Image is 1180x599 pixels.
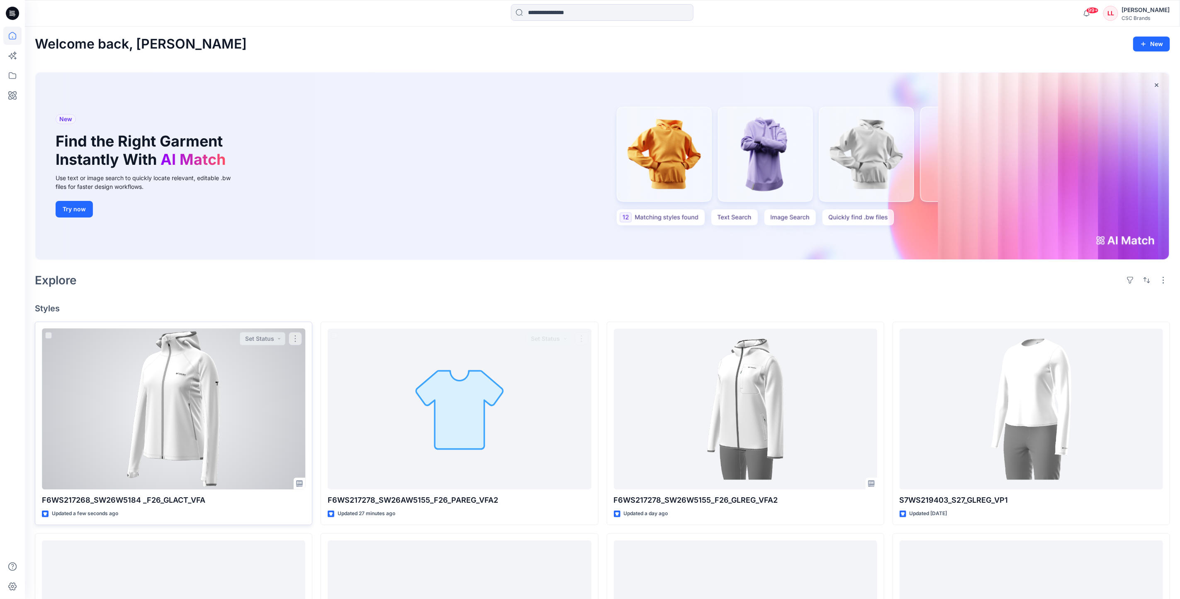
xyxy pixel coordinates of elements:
div: [PERSON_NAME] [1122,5,1170,15]
h1: Find the Right Garment Instantly With [56,132,230,168]
p: F6WS217278_SW26W5155_F26_GLREG_VFA2 [614,494,877,506]
p: S7WS219403_S27_GLREG_VP1 [900,494,1163,506]
p: Updated [DATE] [910,509,947,518]
div: CSC Brands [1122,15,1170,21]
button: New [1133,37,1170,51]
span: 99+ [1086,7,1099,14]
a: F6WS217268_SW26W5184 _F26_GLACT_VFA [42,329,305,490]
a: F6WS217278_SW26W5155_F26_GLREG_VFA2 [614,329,877,490]
p: F6WS217278_SW26AW5155_F26_PAREG_VFA2 [328,494,591,506]
span: New [59,114,72,124]
button: Try now [56,201,93,218]
p: Updated a day ago [624,509,668,518]
h2: Welcome back, [PERSON_NAME] [35,37,247,52]
p: F6WS217268_SW26W5184 _F26_GLACT_VFA [42,494,305,506]
div: LL [1103,6,1118,21]
h4: Styles [35,303,1170,313]
h2: Explore [35,274,77,287]
p: Updated 27 minutes ago [338,509,395,518]
a: S7WS219403_S27_GLREG_VP1 [900,329,1163,490]
span: AI Match [161,150,226,169]
a: F6WS217278_SW26AW5155_F26_PAREG_VFA2 [328,329,591,490]
div: Use text or image search to quickly locate relevant, editable .bw files for faster design workflows. [56,174,242,191]
p: Updated a few seconds ago [52,509,118,518]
